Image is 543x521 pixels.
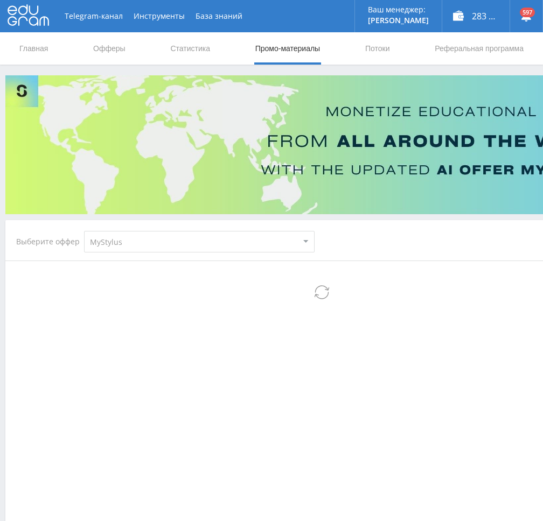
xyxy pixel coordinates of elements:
p: [PERSON_NAME] [368,16,429,25]
div: Выберите оффер [16,237,84,246]
a: Промо-материалы [254,32,321,65]
p: Ваш менеджер: [368,5,429,14]
a: Офферы [92,32,127,65]
a: Статистика [169,32,211,65]
a: Реферальная программа [434,32,525,65]
a: Потоки [364,32,391,65]
a: Главная [18,32,49,65]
